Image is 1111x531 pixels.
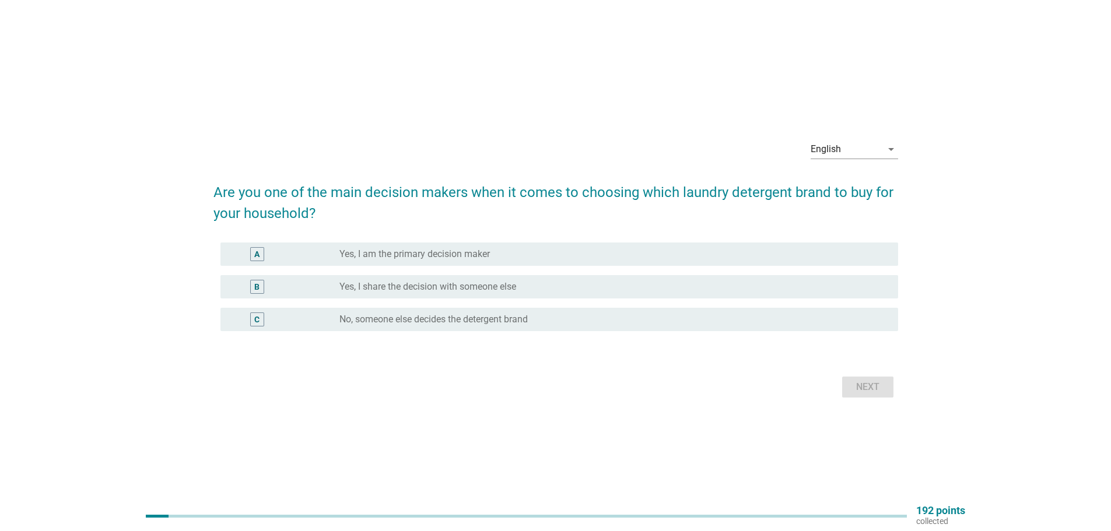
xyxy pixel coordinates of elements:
[339,281,516,293] label: Yes, I share the decision with someone else
[339,314,528,325] label: No, someone else decides the detergent brand
[254,280,260,293] div: B
[339,248,490,260] label: Yes, I am the primary decision maker
[916,505,965,516] p: 192 points
[254,313,260,325] div: C
[916,516,965,526] p: collected
[884,142,898,156] i: arrow_drop_down
[213,170,898,224] h2: Are you one of the main decision makers when it comes to choosing which laundry detergent brand t...
[811,144,841,154] div: English
[254,248,260,260] div: A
